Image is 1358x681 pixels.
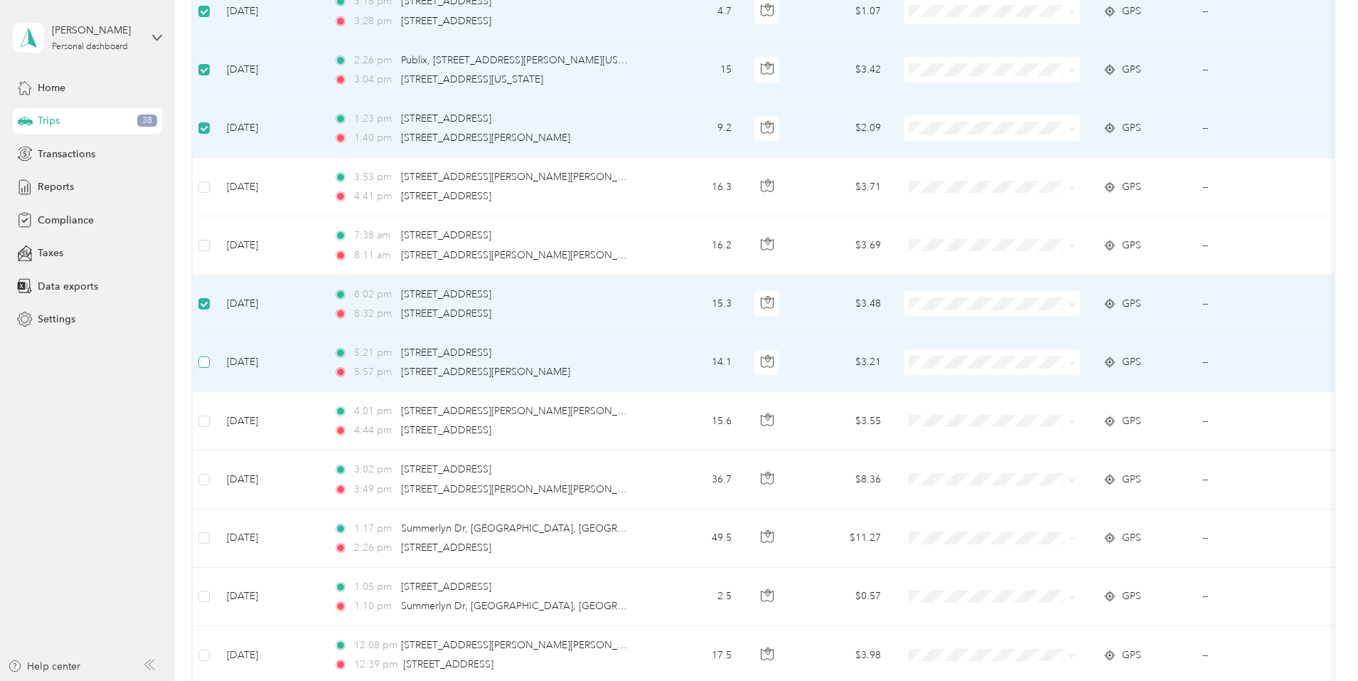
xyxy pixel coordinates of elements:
[401,639,649,651] span: [STREET_ADDRESS][PERSON_NAME][PERSON_NAME]
[1122,62,1141,78] span: GPS
[354,306,395,322] span: 8:32 pm
[215,216,322,275] td: [DATE]
[354,364,395,380] span: 5:57 pm
[354,14,395,29] span: 3:28 pm
[793,216,892,275] td: $3.69
[354,53,395,68] span: 2:26 pm
[401,542,491,554] span: [STREET_ADDRESS]
[1191,510,1320,568] td: --
[401,600,681,612] span: Summerlyn Dr, [GEOGRAPHIC_DATA], [GEOGRAPHIC_DATA]
[354,579,395,595] span: 1:05 pm
[1278,601,1358,681] iframe: Everlance-gr Chat Button Frame
[354,287,395,302] span: 8:02 pm
[1122,296,1141,312] span: GPS
[354,228,395,243] span: 7:38 am
[649,392,743,450] td: 15.6
[354,111,395,127] span: 1:23 pm
[38,246,63,260] span: Taxes
[401,483,649,495] span: [STREET_ADDRESS][PERSON_NAME][PERSON_NAME]
[403,658,493,670] span: [STREET_ADDRESS]
[401,132,570,144] span: [STREET_ADDRESS][PERSON_NAME]
[401,347,491,359] span: [STREET_ADDRESS]
[401,190,491,202] span: [STREET_ADDRESS]
[215,100,322,158] td: [DATE]
[354,521,395,537] span: 1:17 pm
[649,158,743,216] td: 16.3
[401,15,491,27] span: [STREET_ADDRESS]
[401,307,491,320] span: [STREET_ADDRESS]
[354,189,395,204] span: 4:41 pm
[52,23,141,38] div: [PERSON_NAME]
[354,657,397,672] span: 12:39 pm
[38,213,94,228] span: Compliance
[354,403,395,419] span: 4:01 pm
[354,482,395,497] span: 3:49 pm
[354,638,395,653] span: 12:08 pm
[354,462,395,477] span: 3:02 pm
[1122,413,1141,429] span: GPS
[793,450,892,509] td: $8.36
[401,581,491,593] span: [STREET_ADDRESS]
[1122,179,1141,195] span: GPS
[1122,120,1141,136] span: GPS
[1122,4,1141,19] span: GPS
[215,158,322,216] td: [DATE]
[1191,100,1320,158] td: --
[401,463,491,475] span: [STREET_ADDRESS]
[649,41,743,100] td: 15
[354,72,395,88] span: 3:04 pm
[401,249,649,261] span: [STREET_ADDRESS][PERSON_NAME][PERSON_NAME]
[793,510,892,568] td: $11.27
[401,171,649,183] span: [STREET_ADDRESS][PERSON_NAME][PERSON_NAME]
[793,41,892,100] td: $3.42
[401,522,681,534] span: Summerlyn Dr, [GEOGRAPHIC_DATA], [GEOGRAPHIC_DATA]
[8,659,80,674] button: Help center
[793,100,892,158] td: $2.09
[649,100,743,158] td: 9.2
[649,216,743,275] td: 16.2
[1122,238,1141,253] span: GPS
[215,392,322,450] td: [DATE]
[215,41,322,100] td: [DATE]
[1191,392,1320,450] td: --
[38,80,65,95] span: Home
[354,423,395,438] span: 4:44 pm
[401,54,654,66] span: Publix, [STREET_ADDRESS][PERSON_NAME][US_STATE]
[38,279,98,294] span: Data exports
[354,130,395,146] span: 1:40 pm
[401,229,491,241] span: [STREET_ADDRESS]
[401,405,649,417] span: [STREET_ADDRESS][PERSON_NAME][PERSON_NAME]
[1122,588,1141,604] span: GPS
[137,115,157,127] span: 38
[1191,41,1320,100] td: --
[1191,158,1320,216] td: --
[793,334,892,392] td: $3.21
[649,334,743,392] td: 14.1
[793,392,892,450] td: $3.55
[649,510,743,568] td: 49.5
[38,312,75,327] span: Settings
[793,568,892,626] td: $0.57
[401,424,491,436] span: [STREET_ADDRESS]
[1191,275,1320,334] td: --
[649,568,743,626] td: 2.5
[354,540,395,556] span: 2:26 pm
[215,334,322,392] td: [DATE]
[215,510,322,568] td: [DATE]
[401,112,491,125] span: [STREET_ADDRESS]
[354,169,395,185] span: 3:53 pm
[354,598,395,614] span: 1:10 pm
[354,248,395,263] span: 8:11 am
[1191,450,1320,509] td: --
[38,147,95,162] span: Transactions
[401,73,543,85] span: [STREET_ADDRESS][US_STATE]
[1191,216,1320,275] td: --
[1191,568,1320,626] td: --
[38,179,74,194] span: Reports
[1122,354,1141,370] span: GPS
[649,275,743,334] td: 15.3
[215,450,322,509] td: [DATE]
[1122,472,1141,487] span: GPS
[354,345,395,361] span: 5:21 pm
